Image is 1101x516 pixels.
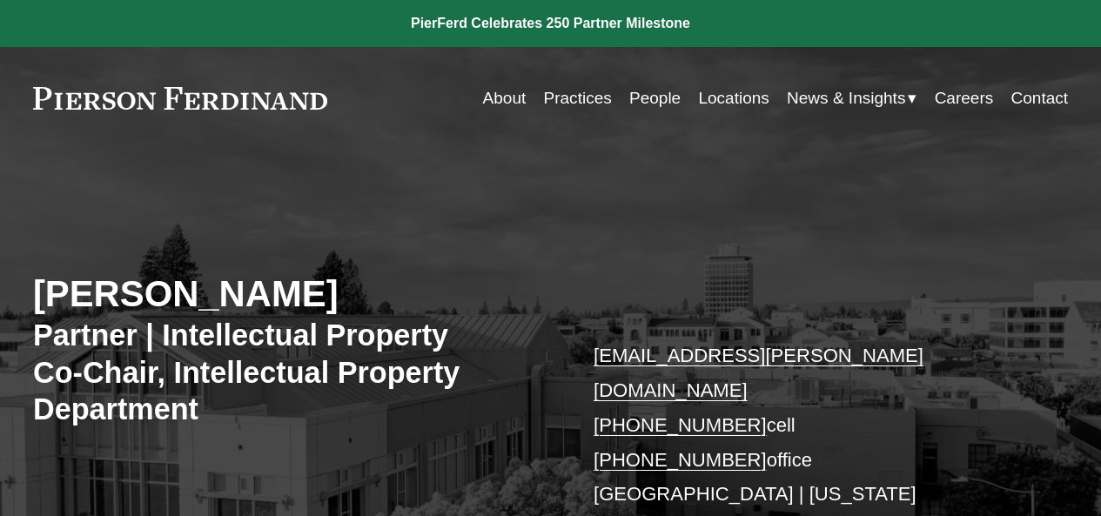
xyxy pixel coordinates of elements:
[33,317,551,427] h3: Partner | Intellectual Property Co-Chair, Intellectual Property Department
[594,449,767,471] a: [PHONE_NUMBER]
[594,345,923,401] a: [EMAIL_ADDRESS][PERSON_NAME][DOMAIN_NAME]
[698,82,769,115] a: Locations
[544,82,612,115] a: Practices
[33,272,551,317] h2: [PERSON_NAME]
[1011,82,1069,115] a: Contact
[594,414,767,436] a: [PHONE_NUMBER]
[629,82,681,115] a: People
[787,82,916,115] a: folder dropdown
[787,84,905,113] span: News & Insights
[935,82,994,115] a: Careers
[483,82,527,115] a: About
